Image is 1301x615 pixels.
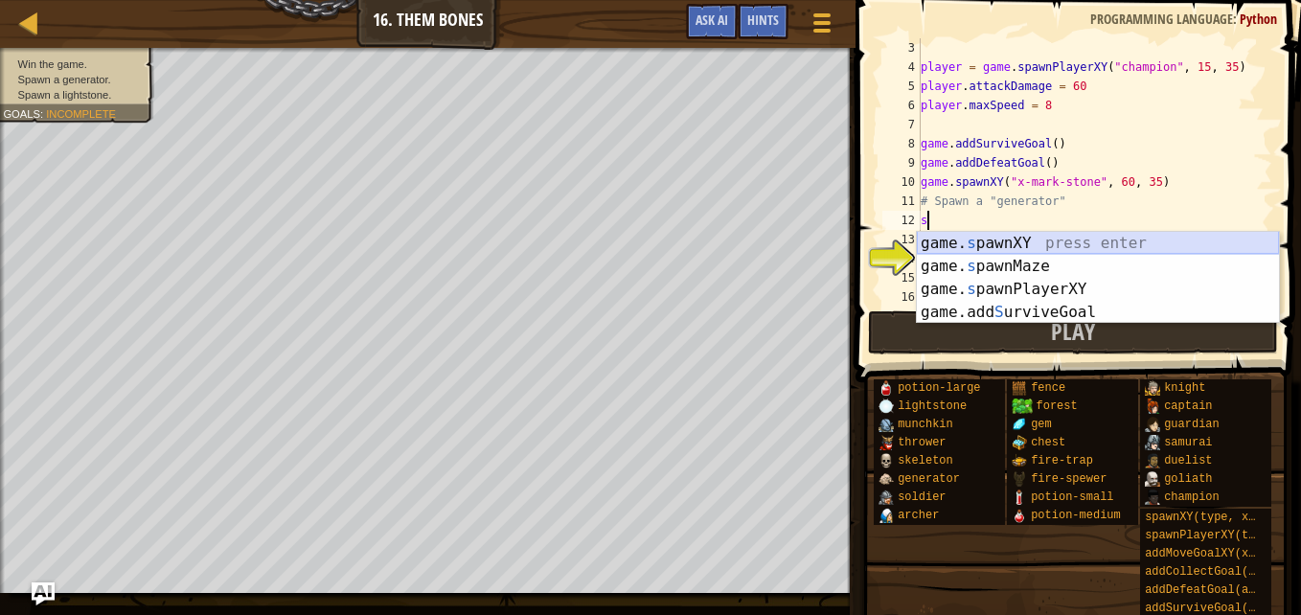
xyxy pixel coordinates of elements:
li: Spawn a generator. [3,72,143,87]
img: portrait.png [1012,380,1027,396]
span: generator [898,472,960,486]
span: samurai [1164,436,1212,449]
span: fire-spewer [1031,472,1107,486]
img: portrait.png [1012,435,1027,450]
span: chest [1031,436,1065,449]
span: guardian [1164,418,1220,431]
span: Programming language [1090,10,1233,28]
span: potion-large [898,381,980,395]
span: gem [1031,418,1052,431]
span: munchkin [898,418,953,431]
span: Incomplete [46,107,116,120]
span: spawnXY(type, x, y) [1145,511,1276,524]
span: Hints [747,11,779,29]
div: 7 [882,115,921,134]
button: Show game menu [798,4,846,49]
button: Ask AI [32,582,55,605]
span: Spawn a lightstone. [18,88,112,101]
span: forest [1037,399,1078,413]
span: thrower [898,436,946,449]
span: champion [1164,490,1220,504]
span: Spawn a generator. [18,73,111,85]
span: Goals [3,107,40,120]
span: Python [1240,10,1277,28]
div: 11 [882,192,921,211]
span: Ask AI [696,11,728,29]
div: 8 [882,134,921,153]
span: potion-medium [1031,509,1121,522]
div: 16 [882,287,921,307]
div: 15 [882,268,921,287]
img: portrait.png [879,471,894,487]
span: archer [898,509,939,522]
img: portrait.png [1145,399,1160,414]
img: portrait.png [1145,471,1160,487]
span: duelist [1164,454,1212,467]
button: Play [868,310,1278,354]
img: portrait.png [1145,380,1160,396]
div: 13 [882,230,921,249]
div: 14 [882,249,921,268]
span: : [1233,10,1240,28]
img: portrait.png [879,435,894,450]
img: portrait.png [879,380,894,396]
span: knight [1164,381,1205,395]
div: 12 [882,211,921,230]
img: portrait.png [1012,490,1027,505]
button: Ask AI [686,4,738,39]
span: skeleton [898,454,953,467]
div: 10 [882,172,921,192]
img: portrait.png [879,417,894,432]
img: portrait.png [1012,417,1027,432]
img: portrait.png [1145,490,1160,505]
span: soldier [898,490,946,504]
span: Win the game. [18,57,87,70]
img: portrait.png [1145,417,1160,432]
img: trees_1.png [1012,399,1032,414]
span: addMoveGoalXY(x, y) [1145,547,1276,560]
span: potion-small [1031,490,1113,504]
img: portrait.png [1012,471,1027,487]
img: portrait.png [1012,508,1027,523]
img: portrait.png [1012,453,1027,468]
span: Play [1051,316,1095,347]
div: 6 [882,96,921,115]
div: 4 [882,57,921,77]
span: addCollectGoal(amount) [1145,565,1296,579]
div: 9 [882,153,921,172]
span: goliath [1164,472,1212,486]
div: 5 [882,77,921,96]
img: portrait.png [879,453,894,468]
span: addDefeatGoal(amount) [1145,583,1290,597]
span: lightstone [898,399,967,413]
img: portrait.png [879,399,894,414]
img: portrait.png [879,490,894,505]
img: portrait.png [1145,435,1160,450]
span: fence [1031,381,1065,395]
li: Win the game. [3,57,143,72]
span: : [40,107,46,120]
img: portrait.png [879,508,894,523]
img: portrait.png [1145,453,1160,468]
span: captain [1164,399,1212,413]
span: fire-trap [1031,454,1093,467]
div: 3 [882,38,921,57]
li: Spawn a lightstone. [3,87,143,102]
